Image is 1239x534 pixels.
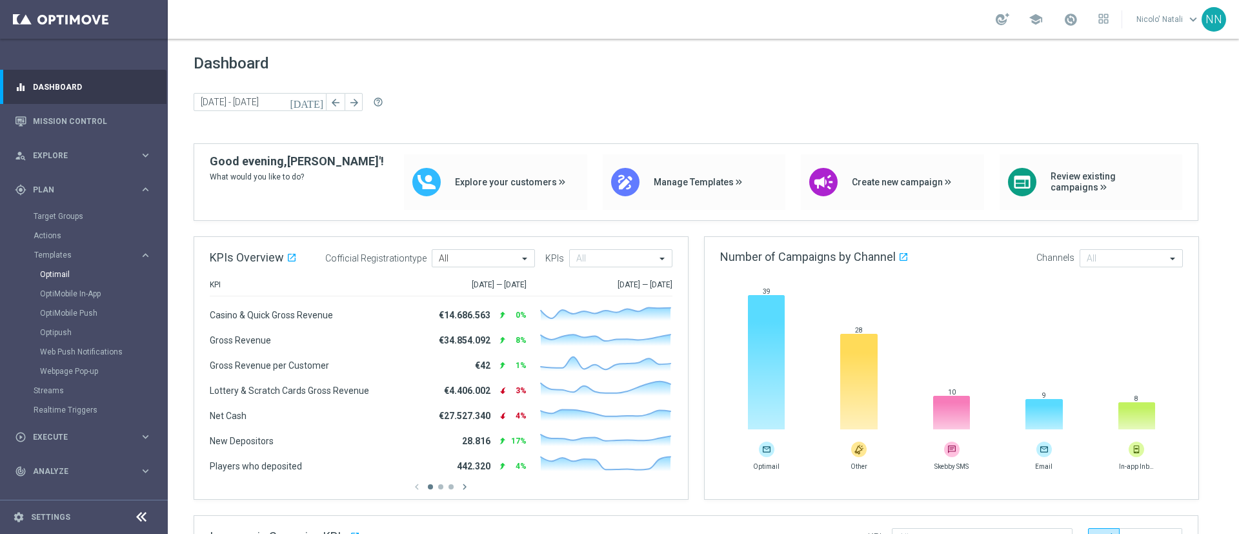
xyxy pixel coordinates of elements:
a: Nicolo' Natalikeyboard_arrow_down [1135,10,1202,29]
button: person_search Explore keyboard_arrow_right [14,150,152,161]
button: play_circle_outline Execute keyboard_arrow_right [14,432,152,442]
a: OptiMobile Push [40,308,134,318]
div: Analyze [15,466,139,477]
button: gps_fixed Plan keyboard_arrow_right [14,185,152,195]
a: Optimail [40,269,134,280]
a: Realtime Triggers [34,405,134,415]
div: Target Groups [34,207,166,226]
div: Templates [34,251,139,259]
i: keyboard_arrow_right [139,499,152,511]
button: track_changes Analyze keyboard_arrow_right [14,466,152,477]
i: keyboard_arrow_right [139,431,152,443]
i: keyboard_arrow_right [139,465,152,477]
i: play_circle_outline [15,431,26,443]
span: keyboard_arrow_down [1186,12,1200,26]
i: keyboard_arrow_right [139,149,152,161]
i: track_changes [15,466,26,477]
div: Templates [34,245,166,381]
span: school [1029,12,1043,26]
div: Explore [15,150,139,161]
i: gps_fixed [15,184,26,196]
div: Web Push Notifications [40,342,166,362]
a: Actions [34,231,134,241]
a: OptiMobile In-App [40,289,134,299]
a: Mission Control [33,104,152,138]
div: Actions [34,226,166,245]
span: Plan [33,186,139,194]
div: Webpage Pop-up [40,362,166,381]
a: Target Groups [34,211,134,221]
div: Optipush [40,323,166,342]
a: Optipush [40,327,134,338]
div: OptiMobile In-App [40,284,166,303]
i: settings [13,511,25,523]
div: Streams [34,381,166,400]
i: equalizer [15,81,26,93]
a: Web Push Notifications [40,347,134,357]
i: keyboard_arrow_right [139,249,152,262]
button: Mission Control [14,116,152,127]
div: Realtime Triggers [34,400,166,420]
div: OptiMobile Push [40,303,166,323]
div: NN [1202,7,1226,32]
span: Execute [33,433,139,441]
span: Templates [34,251,126,259]
a: Webpage Pop-up [40,366,134,376]
i: person_search [15,150,26,161]
a: Settings [31,513,70,521]
div: Mission Control [15,104,152,138]
button: Templates keyboard_arrow_right [34,250,152,260]
a: Streams [34,385,134,396]
div: Dashboard [15,70,152,104]
button: equalizer Dashboard [14,82,152,92]
span: Analyze [33,467,139,475]
div: Plan [15,184,139,196]
div: Execute [15,431,139,443]
i: keyboard_arrow_right [139,183,152,196]
span: Explore [33,152,139,159]
div: Optimail [40,265,166,284]
a: Dashboard [33,70,152,104]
